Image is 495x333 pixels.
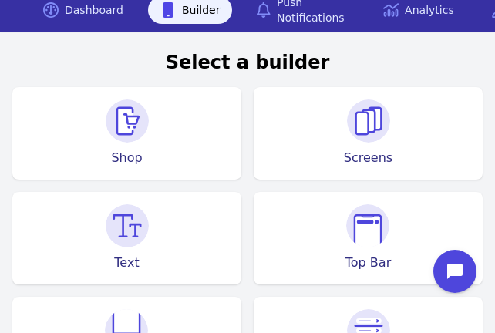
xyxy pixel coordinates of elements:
[12,192,241,284] a: Text
[111,149,142,167] span: Shop
[344,149,392,167] span: Screens
[12,87,241,180] a: Shop
[254,192,483,284] a: Top Bar
[345,254,391,272] span: Top Bar
[114,254,139,272] span: Text
[254,87,483,180] a: Screens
